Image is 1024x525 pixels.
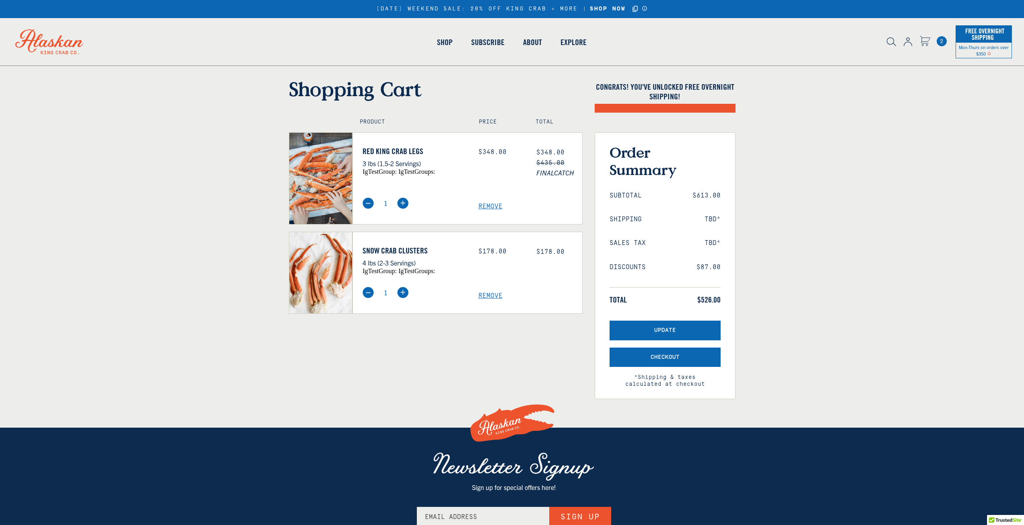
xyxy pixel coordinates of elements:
[536,159,565,167] s: $435.00
[692,192,721,200] span: $613.00
[388,482,640,492] p: Sign up for special offers here!
[937,36,947,46] span: 2
[920,36,930,47] a: Cart
[363,146,466,156] a: Red King Crab Legs
[514,19,551,65] a: About
[651,354,680,361] span: Checkout
[363,158,466,169] p: 3 lbs (1.5-2 Servings)
[428,19,462,65] a: Shop
[360,119,462,126] h4: Product
[963,25,1004,43] span: Free Overnight Shipping
[363,246,466,255] a: Snow Crab Clusters
[904,37,912,46] img: account
[610,144,721,178] h3: Order Summary
[610,321,721,340] button: Update
[654,327,676,334] span: Update
[536,167,582,178] span: FINALCATCH
[363,268,397,274] span: igTestGroup:
[887,37,896,46] img: search
[959,44,1009,56] span: Mon-Thurs on orders over $350
[551,19,596,65] a: Explore
[289,232,352,313] img: Snow Crab Clusters - 4 lbs (2-3 Servings)
[478,248,524,255] div: $178.00
[610,264,646,271] span: Discounts
[363,257,466,268] p: 4 lbs (2-3 Servings)
[363,287,374,298] img: minus
[642,6,648,11] a: Announcement Bar Modal
[536,248,565,255] span: $178.00
[398,168,435,175] span: igTestGroups:
[937,36,947,46] a: Cart
[536,149,565,156] span: $348.00
[610,295,627,305] span: Total
[610,216,642,223] span: Shipping
[478,203,582,210] a: Remove
[289,133,352,224] img: Red King Crab Legs - 3 lbs (1.5-2 Servings)
[363,198,374,209] img: minus
[697,295,721,305] span: $526.00
[590,6,626,12] strong: SHOP NOW
[4,18,95,66] img: Alaskan King Crab Co. logo
[478,148,524,156] div: $348.00
[610,239,646,247] span: Sales Tax
[397,198,408,209] img: plus
[462,19,514,65] a: Subscribe
[397,287,408,298] img: plus
[987,51,991,56] span: Shipping Notice Icon
[595,82,736,101] h4: Congrats! You've unlocked FREE OVERNIGHT SHIPPING!
[376,4,648,14] div: [DATE] WEEKEND SALE: 20% OFF KING CRAB + MORE |
[536,119,575,126] h4: Total
[610,348,721,367] button: Checkout
[610,192,642,200] span: Subtotal
[468,395,556,452] img: Alaskan King Crab Co. Logo
[479,119,518,126] h4: Price
[398,268,435,274] span: igTestGroups:
[587,6,628,12] a: SHOP NOW
[478,292,582,300] a: Remove
[610,367,721,388] span: *Shipping & taxes calculated at checkout
[696,264,721,271] span: $87.00
[363,168,397,175] span: igTestGroup:
[289,77,583,101] h1: Shopping Cart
